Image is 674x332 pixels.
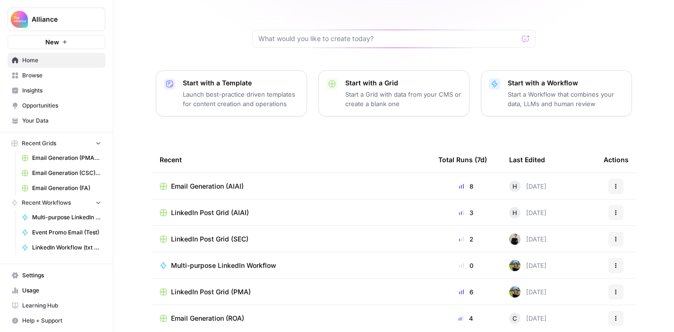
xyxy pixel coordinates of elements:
a: Settings [8,268,105,283]
p: Start a Grid with data from your CMS or create a blank one [345,90,461,108]
span: H [512,182,517,191]
span: Multi-purpose LinkedIn Workflow [32,213,101,222]
a: Email Generation (PMA) - OLD [17,150,105,166]
div: [DATE] [509,207,546,218]
p: Start with a Template [183,78,299,88]
span: Email Generation (FA) [32,184,101,192]
button: Help + Support [8,313,105,328]
button: Recent Grids [8,136,105,150]
div: 8 [438,182,494,191]
img: rzyuksnmva7rad5cmpd7k6b2ndco [509,233,520,245]
span: Multi-purpose LinkedIn Workflow [171,261,276,270]
p: Start a Workflow that combines your data, LLMs and human review [508,90,624,108]
a: Your Data [8,113,105,128]
a: Browse [8,68,105,83]
div: [DATE] [509,313,546,324]
span: Settings [22,271,101,280]
a: Event Promo Email (Test) [17,225,105,240]
span: Your Data [22,116,101,125]
span: Learning Hub [22,301,101,310]
button: New [8,35,105,49]
a: LinkedIn Workflow (txt files) [17,240,105,255]
a: LinkedIn Post Grid (AIAI) [160,208,423,217]
div: [DATE] [509,286,546,298]
span: Usage [22,286,101,295]
p: Launch best-practice driven templates for content creation and operations [183,90,299,108]
div: Recent [160,147,423,173]
span: Help + Support [22,316,101,325]
div: [DATE] [509,181,546,192]
span: Recent Grids [22,139,56,148]
a: Email Generation (FA) [17,181,105,196]
a: Multi-purpose LinkedIn Workflow [160,261,423,270]
img: wlj6vlcgatc3c90j12jmpqq88vn8 [509,260,520,271]
a: Learning Hub [8,298,105,313]
div: [DATE] [509,260,546,271]
div: Last Edited [509,147,545,173]
span: LinkedIn Post Grid (PMA) [171,287,251,297]
span: Alliance [32,15,89,24]
div: 2 [438,234,494,244]
span: Browse [22,71,101,80]
span: LinkedIn Post Grid (SEC) [171,234,248,244]
div: Total Runs (7d) [438,147,487,173]
p: Start with a Grid [345,78,461,88]
button: Workspace: Alliance [8,8,105,31]
img: wlj6vlcgatc3c90j12jmpqq88vn8 [509,286,520,298]
div: 6 [438,287,494,297]
a: Email Generation (ROA) [160,314,423,323]
span: LinkedIn Workflow (txt files) [32,243,101,252]
a: Multi-purpose LinkedIn Workflow [17,210,105,225]
a: Opportunities [8,98,105,113]
span: Opportunities [22,101,101,110]
img: Alliance Logo [11,11,28,28]
span: LinkedIn Post Grid (AIAI) [171,208,249,217]
span: Email Generation (PMA) - OLD [32,154,101,162]
button: Recent Workflows [8,196,105,210]
span: Email Generation (AIAI) [171,182,244,191]
span: Home [22,56,101,65]
input: What would you like to create today? [258,34,518,43]
span: C [512,314,517,323]
a: Email Generation (AIAI) [160,182,423,191]
a: LinkedIn Post Grid (PMA) [160,287,423,297]
a: Usage [8,283,105,298]
div: [DATE] [509,233,546,245]
span: Insights [22,86,101,95]
span: H [512,208,517,217]
span: Recent Workflows [22,199,71,207]
span: Event Promo Email (Test) [32,228,101,237]
a: Home [8,53,105,68]
button: Start with a GridStart a Grid with data from your CMS or create a blank one [318,70,469,116]
a: LinkedIn Post Grid (SEC) [160,234,423,244]
div: 0 [438,261,494,270]
button: Start with a WorkflowStart a Workflow that combines your data, LLMs and human review [481,70,632,116]
div: Actions [604,147,629,173]
p: Start with a Workflow [508,78,624,88]
button: Start with a TemplateLaunch best-practice driven templates for content creation and operations [156,70,307,116]
span: Email Generation (ROA) [171,314,244,323]
div: 3 [438,208,494,217]
span: Email Generation (CSC) - old do not use [32,169,101,177]
div: 4 [438,314,494,323]
a: Email Generation (CSC) - old do not use [17,166,105,181]
a: Insights [8,83,105,98]
span: New [45,37,59,47]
